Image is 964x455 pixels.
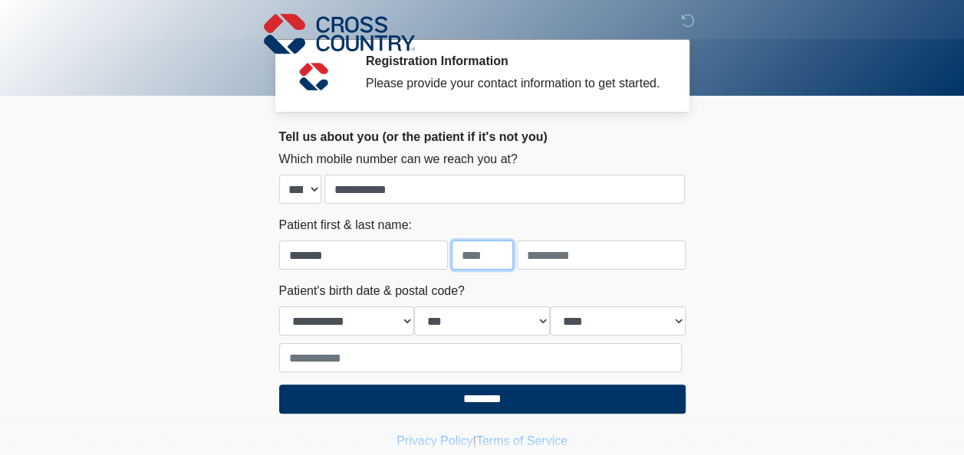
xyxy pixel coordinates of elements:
[473,434,476,447] a: |
[366,74,663,93] div: Please provide your contact information to get started.
[291,54,337,100] img: Agent Avatar
[279,282,465,300] label: Patient's birth date & postal code?
[396,434,473,447] a: Privacy Policy
[264,11,416,56] img: Cross Country Logo
[279,150,518,169] label: Which mobile number can we reach you at?
[279,216,412,234] label: Patient first & last name:
[279,129,686,144] h2: Tell us about you (or the patient if it's not you)
[476,434,568,447] a: Terms of Service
